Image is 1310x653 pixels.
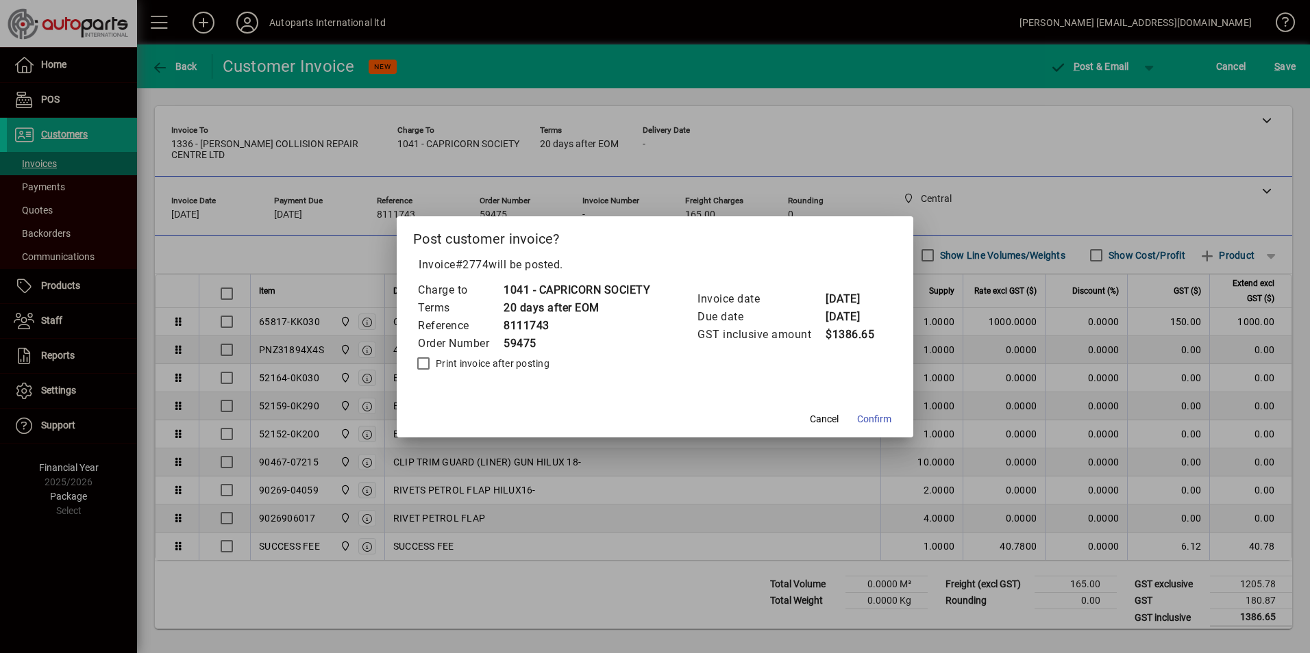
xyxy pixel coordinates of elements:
td: 1041 - CAPRICORN SOCIETY [503,281,650,299]
p: Invoice will be posted . [413,257,897,273]
h2: Post customer invoice? [397,216,913,256]
button: Cancel [802,407,846,432]
span: Cancel [810,412,839,426]
label: Print invoice after posting [433,357,549,370]
td: Due date [697,308,825,326]
button: Confirm [852,407,897,432]
td: Invoice date [697,290,825,308]
span: Confirm [857,412,891,426]
td: GST inclusive amount [697,326,825,344]
td: 20 days after EOM [503,299,650,317]
td: [DATE] [825,308,880,326]
td: Charge to [417,281,503,299]
span: #2774 [456,258,489,271]
td: [DATE] [825,290,880,308]
td: 59475 [503,335,650,353]
td: Terms [417,299,503,317]
td: 8111743 [503,317,650,335]
td: Order Number [417,335,503,353]
td: $1386.65 [825,326,880,344]
td: Reference [417,317,503,335]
